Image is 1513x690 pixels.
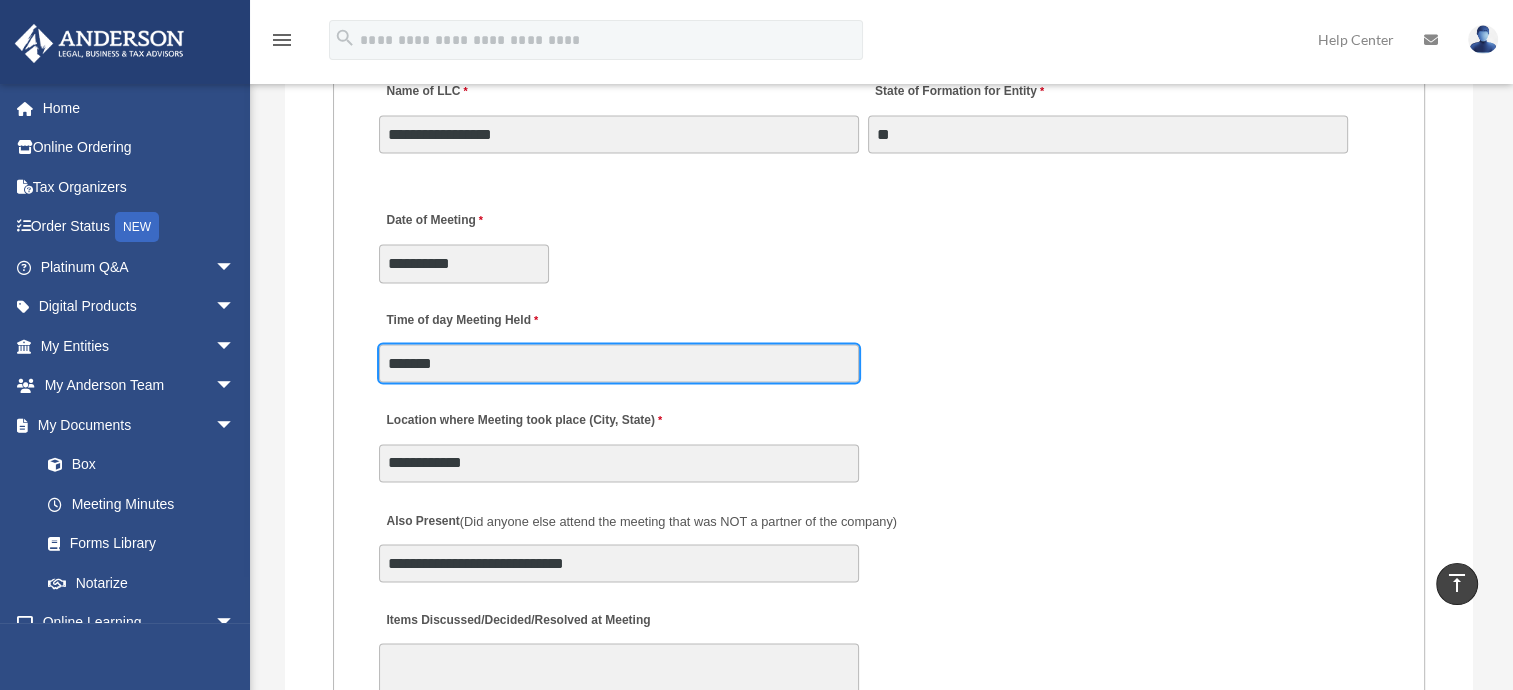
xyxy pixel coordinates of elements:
[215,366,255,407] span: arrow_drop_down
[14,405,265,445] a: My Documentsarrow_drop_down
[215,247,255,288] span: arrow_drop_down
[14,128,265,168] a: Online Ordering
[270,35,294,52] a: menu
[270,28,294,52] i: menu
[379,78,472,105] label: Name of LLC
[14,326,265,366] a: My Entitiesarrow_drop_down
[14,603,265,643] a: Online Learningarrow_drop_down
[28,563,265,603] a: Notarize
[14,167,265,207] a: Tax Organizers
[1445,571,1469,595] i: vertical_align_top
[460,513,897,528] span: (Did anyone else attend the meeting that was NOT a partner of the company)
[379,407,667,434] label: Location where Meeting took place (City, State)
[379,607,655,634] label: Items Discussed/Decided/Resolved at Meeting
[28,524,265,564] a: Forms Library
[14,207,265,248] a: Order StatusNEW
[1436,563,1478,605] a: vertical_align_top
[1468,25,1498,54] img: User Pic
[115,212,159,242] div: NEW
[28,484,255,524] a: Meeting Minutes
[215,405,255,446] span: arrow_drop_down
[379,308,569,335] label: Time of day Meeting Held
[868,78,1049,105] label: State of Formation for Entity
[9,24,190,63] img: Anderson Advisors Platinum Portal
[379,507,902,534] label: Also Present
[14,287,265,327] a: Digital Productsarrow_drop_down
[28,445,265,485] a: Box
[215,603,255,644] span: arrow_drop_down
[215,287,255,328] span: arrow_drop_down
[14,366,265,406] a: My Anderson Teamarrow_drop_down
[334,27,356,49] i: search
[14,88,265,128] a: Home
[379,208,569,235] label: Date of Meeting
[14,247,265,287] a: Platinum Q&Aarrow_drop_down
[215,326,255,367] span: arrow_drop_down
